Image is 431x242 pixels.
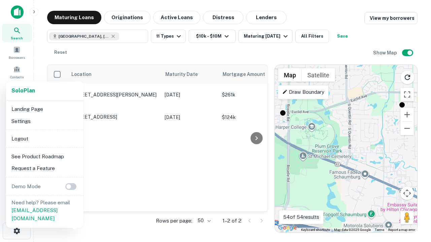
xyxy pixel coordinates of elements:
p: Need help? Please email [11,199,78,223]
a: SoloPlan [11,87,35,95]
li: Landing Page [9,103,81,115]
p: Demo Mode [9,183,43,191]
li: Request a Feature [9,162,81,174]
li: See Product Roadmap [9,151,81,163]
strong: Solo Plan [11,87,35,94]
a: [EMAIL_ADDRESS][DOMAIN_NAME] [11,207,58,221]
iframe: Chat Widget [397,167,431,199]
li: Logout [9,133,81,145]
li: Settings [9,115,81,127]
